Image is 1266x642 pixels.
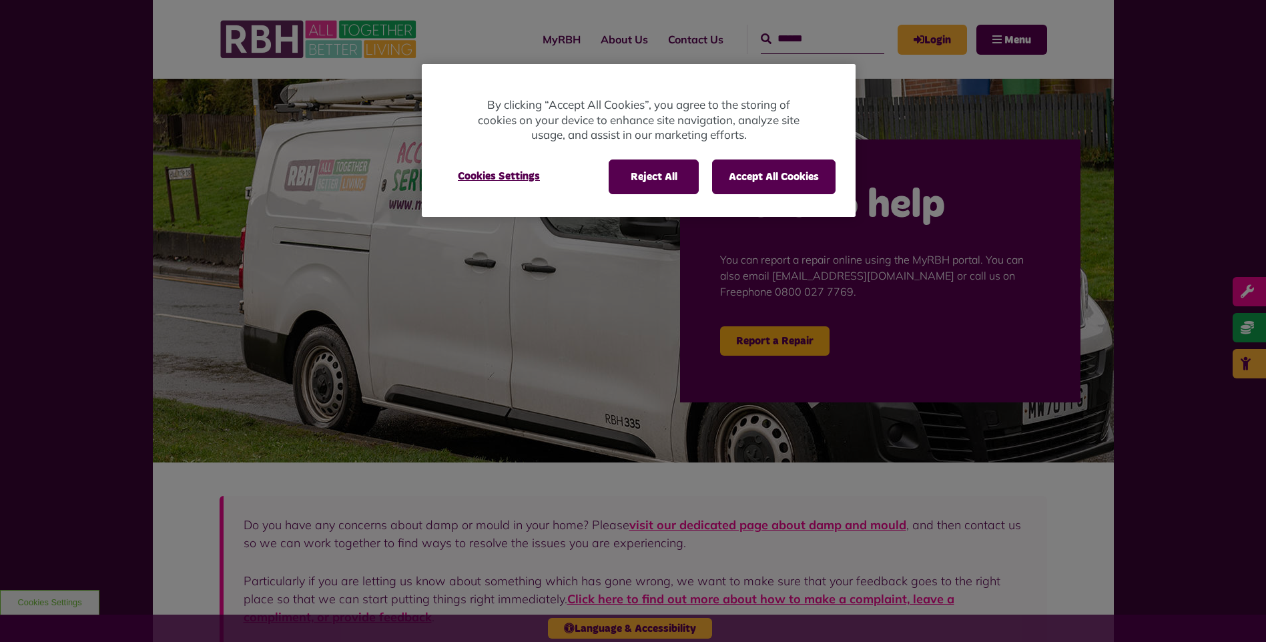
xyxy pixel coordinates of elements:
[422,64,856,217] div: Privacy
[712,159,836,194] button: Accept All Cookies
[422,64,856,217] div: Cookie banner
[442,159,556,193] button: Cookies Settings
[609,159,699,194] button: Reject All
[475,97,802,143] p: By clicking “Accept All Cookies”, you agree to the storing of cookies on your device to enhance s...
